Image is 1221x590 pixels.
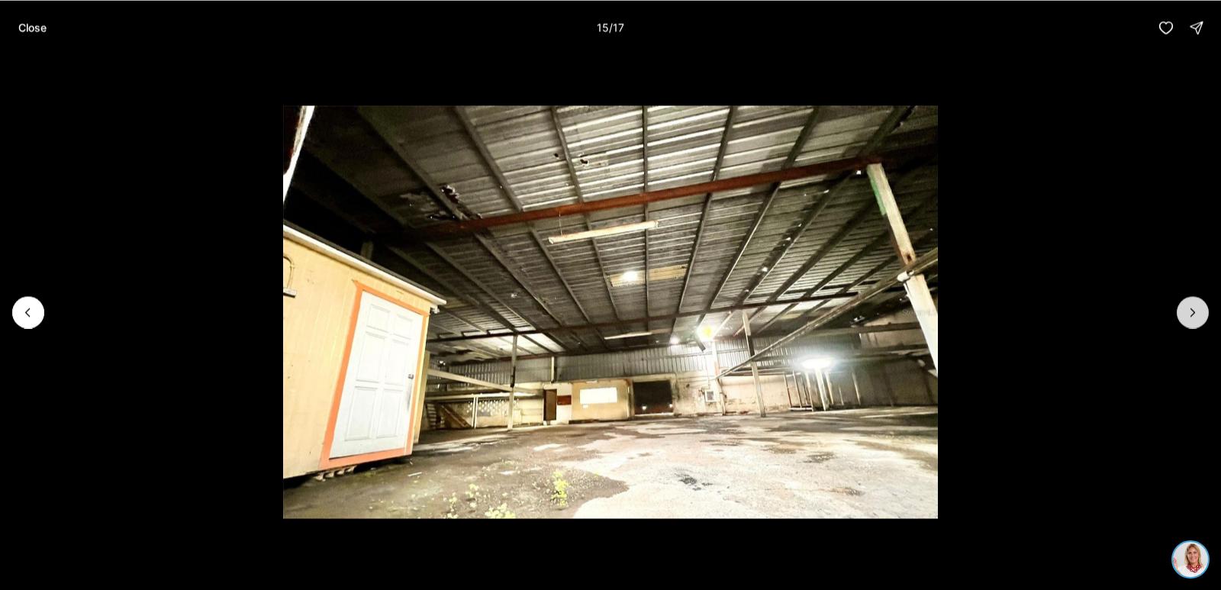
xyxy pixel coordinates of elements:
[12,296,44,328] button: Previous slide
[9,12,56,43] button: Close
[1177,296,1209,328] button: Next slide
[9,9,44,44] img: 527b0b8b-e05e-4919-af49-c08c181a4cb2.jpeg
[18,21,47,34] p: Close
[597,21,624,34] p: 15 / 17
